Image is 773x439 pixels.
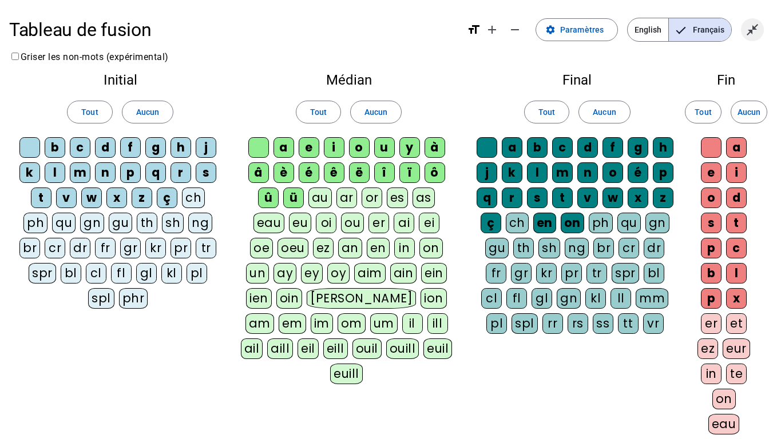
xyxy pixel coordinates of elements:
[29,263,56,284] div: spr
[95,162,116,183] div: n
[161,263,182,284] div: kl
[157,187,177,208] div: ç
[246,288,272,309] div: ien
[11,53,19,60] input: Griser les non-mots (expérimental)
[330,364,362,384] div: euill
[171,137,191,158] div: h
[545,25,556,35] mat-icon: settings
[726,238,747,258] div: c
[349,137,370,158] div: o
[61,263,81,284] div: bl
[86,263,106,284] div: cl
[364,105,387,119] span: Aucun
[370,313,398,334] div: um
[619,238,639,258] div: cr
[577,187,598,208] div: v
[486,313,507,334] div: pl
[374,162,395,183] div: î
[542,313,563,334] div: rr
[402,313,423,334] div: il
[419,238,443,258] div: on
[188,213,212,233] div: ng
[120,137,141,158] div: f
[618,313,639,334] div: tt
[70,238,90,258] div: dr
[726,288,747,309] div: x
[145,137,166,158] div: g
[162,213,184,233] div: sh
[726,162,747,183] div: i
[723,338,750,359] div: eur
[423,338,452,359] div: euil
[552,187,573,208] div: t
[120,162,141,183] div: p
[349,162,370,183] div: ë
[399,137,420,158] div: y
[538,105,555,119] span: Tout
[182,187,205,208] div: ch
[136,263,157,284] div: gl
[697,73,755,87] h2: Fin
[557,288,581,309] div: gn
[308,187,332,208] div: au
[276,288,303,309] div: oin
[628,162,648,183] div: é
[18,73,222,87] h2: Initial
[338,313,366,334] div: om
[536,263,557,284] div: kr
[310,105,327,119] span: Tout
[341,213,364,233] div: ou
[70,162,90,183] div: m
[316,213,336,233] div: oi
[387,187,408,208] div: es
[279,313,306,334] div: em
[56,187,77,208] div: v
[273,162,294,183] div: è
[527,187,548,208] div: s
[95,137,116,158] div: d
[299,162,319,183] div: é
[536,18,618,41] button: Paramètres
[701,313,722,334] div: er
[695,105,711,119] span: Tout
[368,213,389,233] div: er
[278,238,308,258] div: oeu
[527,162,548,183] div: l
[561,213,584,233] div: on
[653,162,673,183] div: p
[248,162,269,183] div: â
[560,23,604,37] span: Paramètres
[386,338,419,359] div: ouill
[726,263,747,284] div: l
[565,238,589,258] div: ng
[701,187,722,208] div: o
[336,187,357,208] div: ar
[538,238,560,258] div: sh
[481,18,504,41] button: Augmenter la taille de la police
[731,101,767,123] button: Aucun
[746,23,759,37] mat-icon: close_fullscreen
[313,238,334,258] div: ez
[726,313,747,334] div: et
[552,137,573,158] div: c
[593,238,614,258] div: br
[708,414,740,434] div: eau
[506,213,529,233] div: ch
[585,288,606,309] div: kl
[527,137,548,158] div: b
[111,263,132,284] div: fl
[578,101,630,123] button: Aucun
[296,101,341,123] button: Tout
[504,18,526,41] button: Diminuer la taille de la police
[350,101,402,123] button: Aucun
[421,263,447,284] div: ein
[419,213,439,233] div: ei
[701,263,722,284] div: b
[602,162,623,183] div: o
[602,137,623,158] div: f
[52,213,76,233] div: qu
[9,11,458,48] h1: Tableau de fusion
[726,364,747,384] div: te
[653,187,673,208] div: z
[481,213,501,233] div: ç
